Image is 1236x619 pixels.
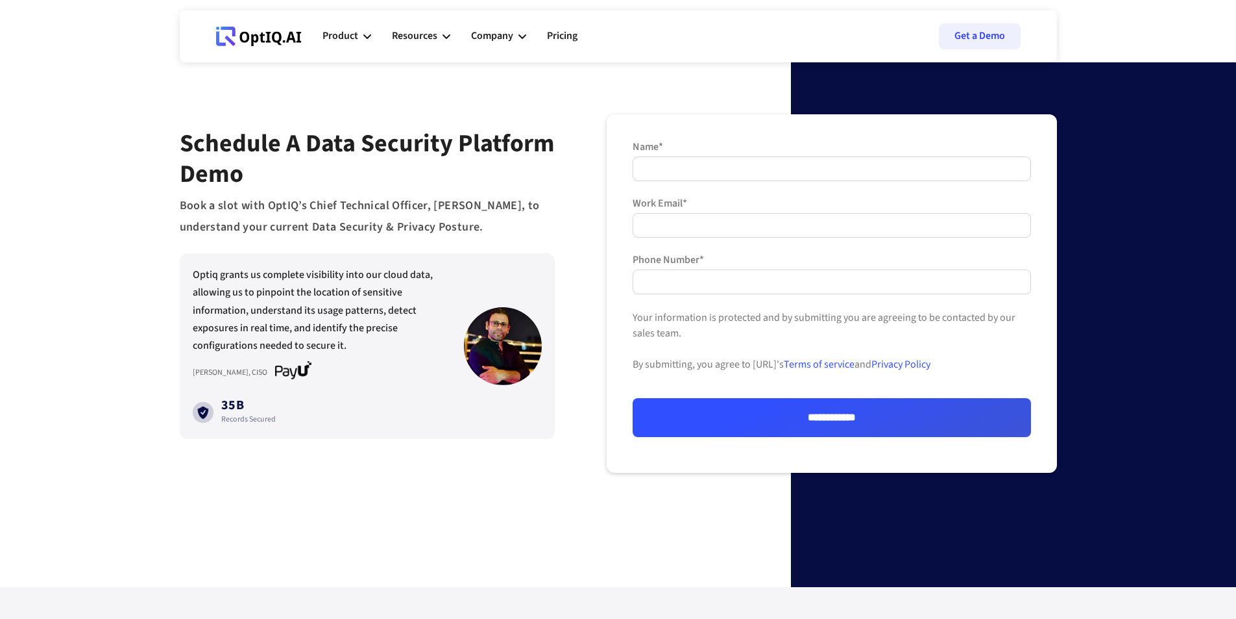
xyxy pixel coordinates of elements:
div: Resources [392,27,437,45]
div: Optiq grants us complete visibility into our cloud data, allowing us to pinpoint the location of ... [193,266,451,361]
div: Company [471,17,526,56]
div: Records Secured [221,413,276,426]
a: Privacy Policy [871,357,930,372]
a: Webflow Homepage [216,17,302,56]
span: Schedule a data Security platform Demo [180,126,555,192]
div: 35B [221,399,276,413]
div: Product [322,17,371,56]
div: Your information is protected and by submitting you are agreeing to be contacted by our sales tea... [633,310,1031,398]
div: Company [471,27,513,45]
div: Book a slot with OptIQ’s Chief Technical Officer, [PERSON_NAME], to understand your current Data ... [180,195,555,238]
label: Name* [633,140,1031,153]
div: [PERSON_NAME], CISO [193,366,275,379]
label: Work Email* [633,197,1031,210]
label: Phone Number* [633,253,1031,266]
a: Pricing [547,17,577,56]
form: Form 2 [633,140,1031,437]
a: Terms of service [784,357,854,372]
div: Resources [392,17,450,56]
a: Get a Demo [939,23,1021,49]
div: Webflow Homepage [216,45,217,46]
div: Product [322,27,358,45]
